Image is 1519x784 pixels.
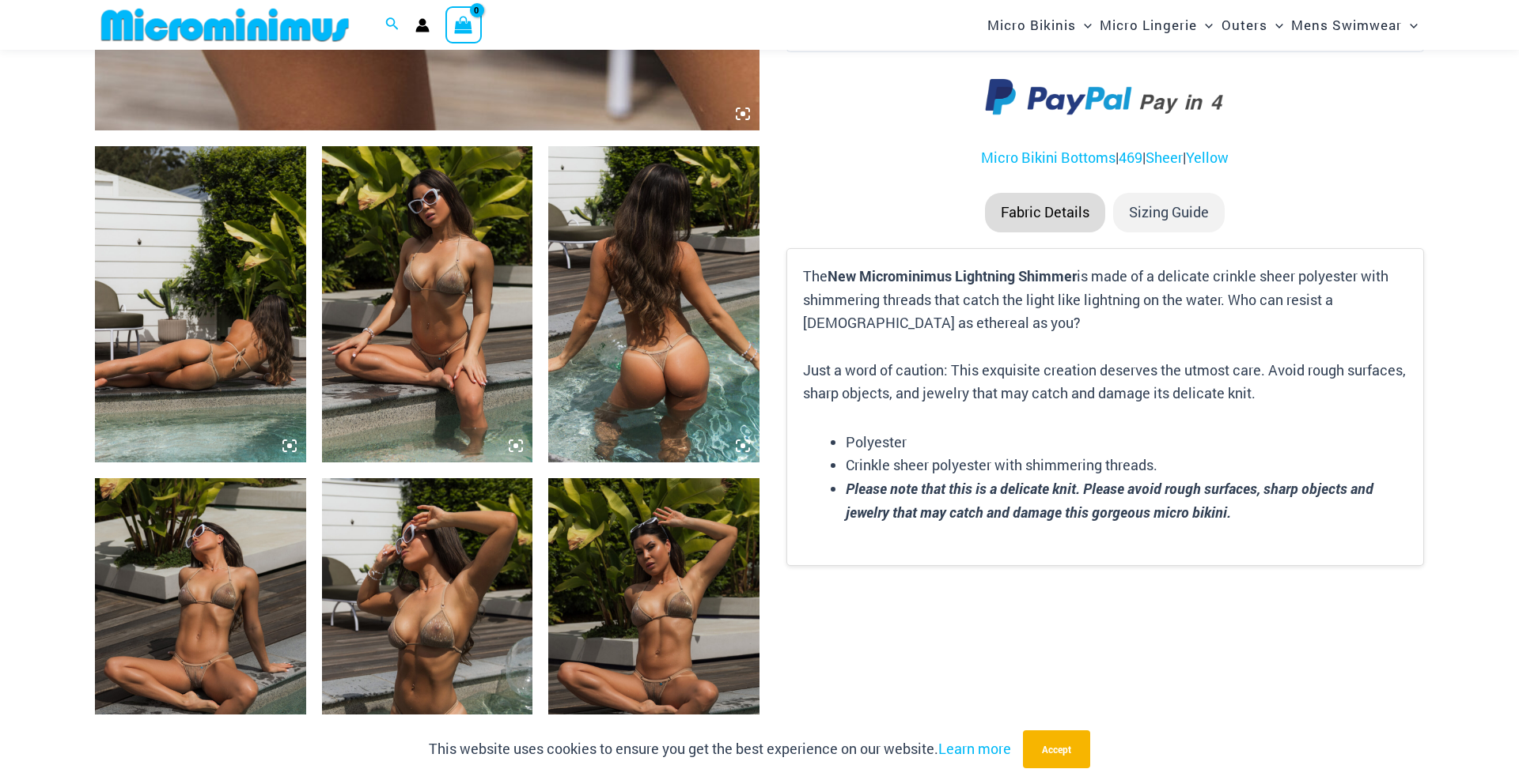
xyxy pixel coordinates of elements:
[445,6,482,43] a: View Shopping Cart, empty
[1076,5,1092,45] span: Menu Toggle
[1291,5,1402,45] span: Mens Swimwear
[846,479,1373,522] strong: Please note that this is a delicate knit. Please avoid rough surfaces, sharp objects and jewelry ...
[828,266,1077,285] b: New Microminimus Lightning Shimmer
[1096,5,1217,45] a: Micro LingerieMenu ToggleMenu Toggle
[1197,5,1213,45] span: Menu Toggle
[803,265,1407,405] p: The is made of a delicate crinkle sheer polyester with shimmering threads that catch the light li...
[415,18,430,32] a: Account icon link
[1287,5,1422,45] a: Mens SwimwearMenu ToggleMenu Toggle
[548,146,759,462] img: Lightning Shimmer Glittering Dunes 317 Tri Top 469 Thong
[95,146,306,462] img: Lightning Shimmer Glittering Dunes 317 Tri Top 469 Thong
[981,2,1424,47] nav: Site Navigation
[938,739,1011,758] a: Learn more
[1146,148,1183,167] a: Sheer
[1119,148,1142,167] a: 469
[846,454,1407,477] li: Crinkle sheer polyester with shimmering threads.
[429,737,1011,761] p: This website uses cookies to ensure you get the best experience on our website.
[983,5,1096,45] a: Micro BikinisMenu ToggleMenu Toggle
[385,15,400,36] a: Search icon link
[1267,5,1283,45] span: Menu Toggle
[846,431,1407,454] li: Polyester
[1402,5,1418,45] span: Menu Toggle
[95,7,355,43] img: MM SHOP LOGO FLAT
[786,146,1424,170] p: | | |
[1222,5,1267,45] span: Outers
[985,193,1105,232] li: Fabric Details
[322,146,533,462] img: Lightning Shimmer Glittering Dunes 317 Tri Top 469 Thong
[1218,5,1287,45] a: OutersMenu ToggleMenu Toggle
[987,5,1076,45] span: Micro Bikinis
[1186,148,1229,167] a: Yellow
[981,148,1116,167] a: Micro Bikini Bottoms
[1113,193,1225,232] li: Sizing Guide
[1023,730,1090,768] button: Accept
[1100,5,1197,45] span: Micro Lingerie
